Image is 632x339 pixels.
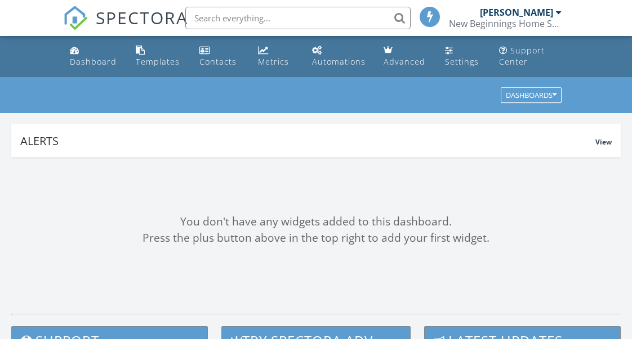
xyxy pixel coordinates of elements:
[449,18,562,29] div: New Beginnings Home Services, LLC
[195,40,244,73] a: Contacts
[308,40,371,73] a: Automations (Basic)
[506,92,557,100] div: Dashboards
[440,40,486,73] a: Settings
[379,40,431,73] a: Advanced
[63,15,188,39] a: SPECTORA
[136,56,180,67] div: Templates
[96,6,188,29] span: SPECTORA
[258,56,289,67] div: Metrics
[312,56,366,67] div: Automations
[480,7,553,18] div: [PERSON_NAME]
[70,56,117,67] div: Dashboard
[499,45,545,67] div: Support Center
[445,56,479,67] div: Settings
[20,133,595,148] div: Alerts
[185,7,411,29] input: Search everything...
[65,40,122,73] a: Dashboard
[595,137,612,147] span: View
[11,230,621,246] div: Press the plus button above in the top right to add your first widget.
[501,88,562,103] button: Dashboards
[495,40,567,73] a: Support Center
[199,56,237,67] div: Contacts
[253,40,298,73] a: Metrics
[384,56,425,67] div: Advanced
[11,214,621,230] div: You don't have any widgets added to this dashboard.
[131,40,186,73] a: Templates
[63,6,88,30] img: The Best Home Inspection Software - Spectora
